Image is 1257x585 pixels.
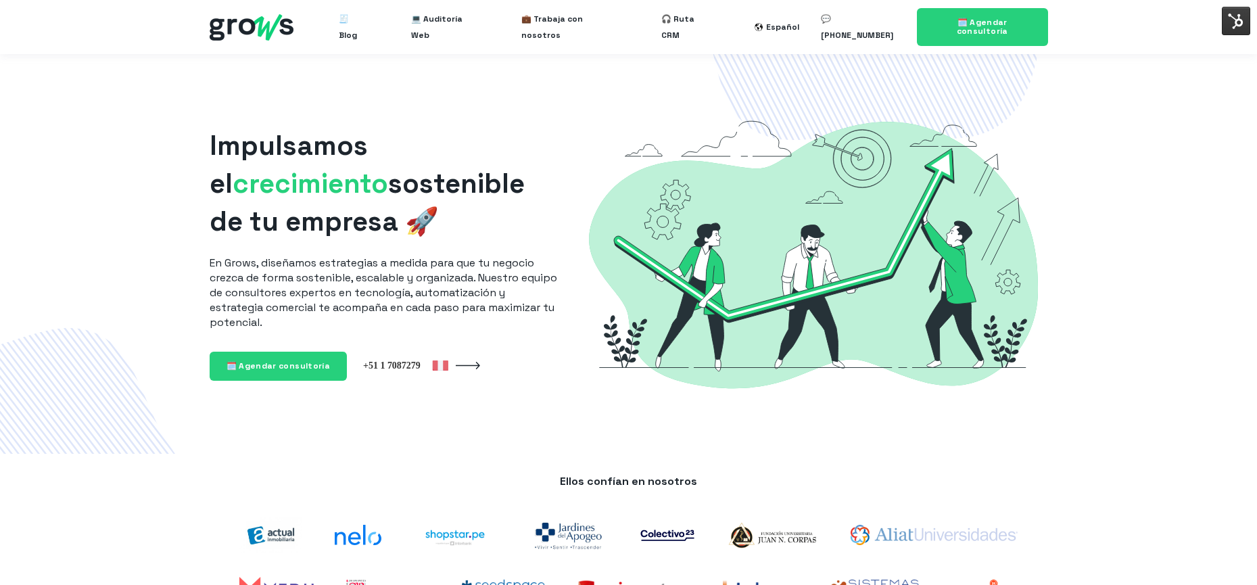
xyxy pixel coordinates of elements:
span: 🗓️ Agendar consultoría [227,360,331,371]
p: En Grows, diseñamos estrategias a medida para que tu negocio crezca de forma sostenible, escalabl... [210,256,557,330]
img: jardines-del-apogeo [529,515,608,555]
div: Español [766,19,799,35]
img: Interruptor del menú de herramientas de HubSpot [1222,7,1250,35]
p: Ellos confían en nosotros [223,474,1035,489]
img: actual-inmobiliaria [239,517,303,553]
a: 🧾 Blog [339,5,367,49]
a: 💼 Trabaja con nosotros [521,5,618,49]
img: Grows-Growth-Marketing-Hacking-Hubspot [579,97,1048,411]
img: nelo [335,525,381,545]
img: co23 [640,530,694,541]
img: Grows Perú [363,359,448,371]
h1: Impulsamos el sostenible de tu empresa 🚀 [210,127,557,241]
a: 🗓️ Agendar consultoría [917,8,1048,46]
iframe: Chat Widget [1189,520,1257,585]
a: 🎧 Ruta CRM [661,5,711,49]
a: 💻 Auditoría Web [411,5,478,49]
a: 💬 [PHONE_NUMBER] [821,5,900,49]
img: logo-Corpas [727,520,818,551]
a: 🗓️ Agendar consultoría [210,352,348,381]
img: shoptarpe [414,520,496,551]
img: aliat-universidades [851,525,1018,545]
span: crecimiento [233,166,388,201]
img: grows - hubspot [210,14,293,41]
span: 🗓️ Agendar consultoría [957,17,1008,37]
